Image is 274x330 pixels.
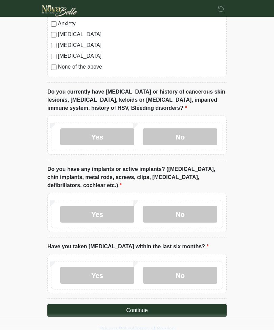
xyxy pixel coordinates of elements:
[58,20,223,28] label: Anxiety
[47,165,227,189] label: Do you have any implants or active implants? ([MEDICAL_DATA], chin implants, metal rods, screws, ...
[51,65,56,70] input: None of the above
[51,21,56,27] input: Anxiety
[41,5,79,17] img: Novabelle medspa Logo
[51,32,56,37] input: [MEDICAL_DATA]
[51,43,56,48] input: [MEDICAL_DATA]
[58,41,223,49] label: [MEDICAL_DATA]
[143,206,217,223] label: No
[47,88,227,112] label: Do you currently have [MEDICAL_DATA] or history of cancerous skin lesion/s, [MEDICAL_DATA], keloi...
[51,54,56,59] input: [MEDICAL_DATA]
[58,52,223,60] label: [MEDICAL_DATA]
[47,304,227,317] button: Continue
[58,30,223,39] label: [MEDICAL_DATA]
[58,63,223,71] label: None of the above
[143,267,217,284] label: No
[47,243,209,251] label: Have you taken [MEDICAL_DATA] within the last six months?
[143,128,217,145] label: No
[60,206,134,223] label: Yes
[60,128,134,145] label: Yes
[60,267,134,284] label: Yes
